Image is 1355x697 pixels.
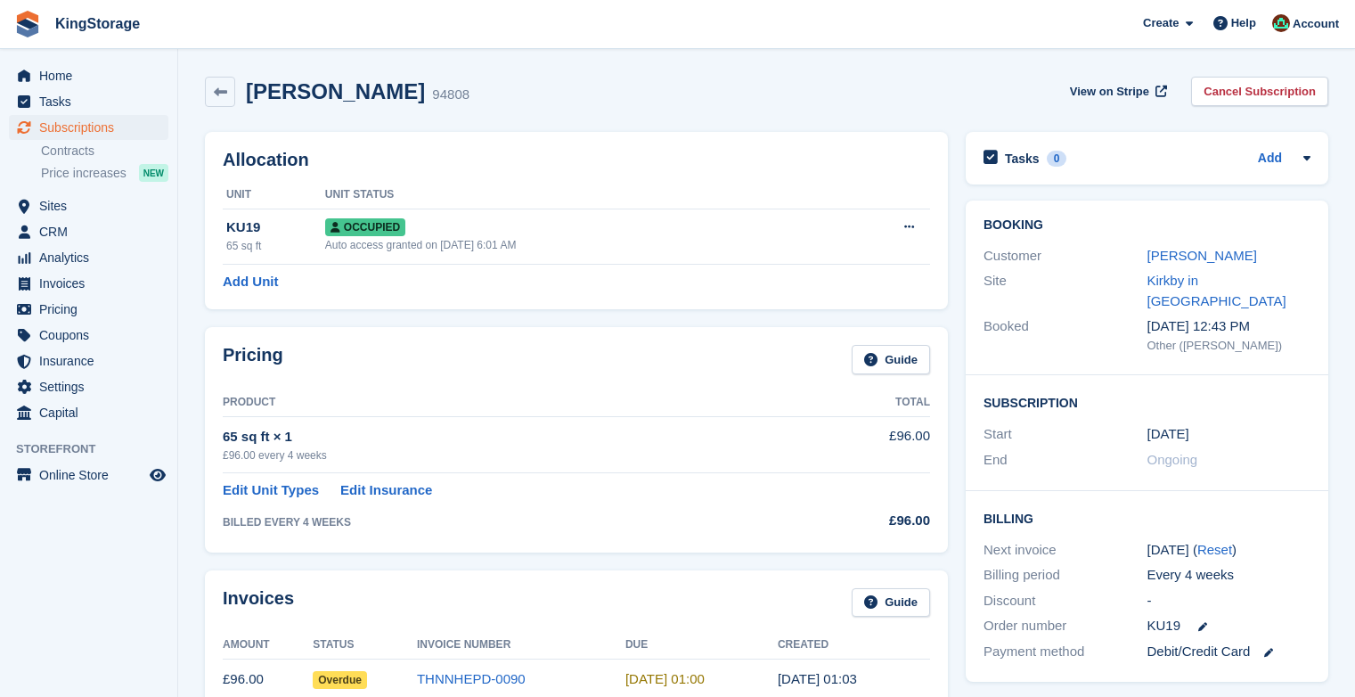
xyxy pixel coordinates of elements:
[139,164,168,182] div: NEW
[1147,248,1257,263] a: [PERSON_NAME]
[223,389,814,417] th: Product
[1197,542,1232,557] a: Reset
[984,642,1147,662] div: Payment method
[9,323,168,348] a: menu
[313,671,367,689] span: Overdue
[984,565,1147,586] div: Billing period
[625,671,705,686] time: 2025-08-09 00:00:00 UTC
[625,631,778,660] th: Due
[1147,337,1311,355] div: Other ([PERSON_NAME])
[39,323,146,348] span: Coupons
[325,218,405,236] span: Occupied
[223,480,319,501] a: Edit Unit Types
[9,400,168,425] a: menu
[39,297,146,322] span: Pricing
[1147,565,1311,586] div: Every 4 weeks
[984,616,1147,636] div: Order number
[39,348,146,373] span: Insurance
[9,245,168,270] a: menu
[1258,149,1282,169] a: Add
[984,591,1147,611] div: Discount
[223,272,278,292] a: Add Unit
[984,271,1147,311] div: Site
[1147,273,1286,308] a: Kirkby in [GEOGRAPHIC_DATA]
[39,219,146,244] span: CRM
[1147,316,1311,337] div: [DATE] 12:43 PM
[1191,77,1328,106] a: Cancel Subscription
[814,389,930,417] th: Total
[9,374,168,399] a: menu
[14,11,41,37] img: stora-icon-8386f47178a22dfd0bd8f6a31ec36ba5ce8667c1dd55bd0f319d3a0aa187defe.svg
[1147,591,1311,611] div: -
[147,464,168,486] a: Preview store
[984,450,1147,471] div: End
[984,424,1147,445] div: Start
[223,181,325,209] th: Unit
[9,348,168,373] a: menu
[1293,15,1339,33] span: Account
[41,143,168,160] a: Contracts
[41,165,127,182] span: Price increases
[9,463,168,488] a: menu
[1231,14,1256,32] span: Help
[223,631,313,660] th: Amount
[852,588,930,618] a: Guide
[984,218,1310,233] h2: Booking
[1147,452,1198,467] span: Ongoing
[223,588,294,618] h2: Invoices
[1147,642,1311,662] div: Debit/Credit Card
[432,85,469,105] div: 94808
[984,316,1147,354] div: Booked
[1272,14,1290,32] img: John King
[223,427,814,447] div: 65 sq ft × 1
[9,193,168,218] a: menu
[39,89,146,114] span: Tasks
[39,115,146,140] span: Subscriptions
[313,631,417,660] th: Status
[984,509,1310,527] h2: Billing
[1147,424,1189,445] time: 2025-07-11 00:00:00 UTC
[41,163,168,183] a: Price increases NEW
[9,271,168,296] a: menu
[778,631,930,660] th: Created
[1147,616,1181,636] span: KU19
[1063,77,1171,106] a: View on Stripe
[417,631,625,660] th: Invoice Number
[223,345,283,374] h2: Pricing
[39,463,146,488] span: Online Store
[1143,14,1179,32] span: Create
[814,511,930,531] div: £96.00
[417,671,526,686] a: THNNHEPD-0090
[39,400,146,425] span: Capital
[1047,151,1067,167] div: 0
[223,150,930,170] h2: Allocation
[340,480,432,501] a: Edit Insurance
[852,345,930,374] a: Guide
[223,514,814,530] div: BILLED EVERY 4 WEEKS
[984,393,1310,411] h2: Subscription
[9,89,168,114] a: menu
[984,246,1147,266] div: Customer
[9,297,168,322] a: menu
[246,79,425,103] h2: [PERSON_NAME]
[39,271,146,296] span: Invoices
[9,115,168,140] a: menu
[39,245,146,270] span: Analytics
[226,238,325,254] div: 65 sq ft
[814,416,930,472] td: £96.00
[9,63,168,88] a: menu
[223,447,814,463] div: £96.00 every 4 weeks
[778,671,857,686] time: 2025-08-08 00:03:13 UTC
[39,374,146,399] span: Settings
[325,181,831,209] th: Unit Status
[39,193,146,218] span: Sites
[226,217,325,238] div: KU19
[1070,83,1149,101] span: View on Stripe
[984,540,1147,561] div: Next invoice
[39,63,146,88] span: Home
[9,219,168,244] a: menu
[48,9,147,38] a: KingStorage
[1005,151,1040,167] h2: Tasks
[1147,540,1311,561] div: [DATE] ( )
[325,237,831,253] div: Auto access granted on [DATE] 6:01 AM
